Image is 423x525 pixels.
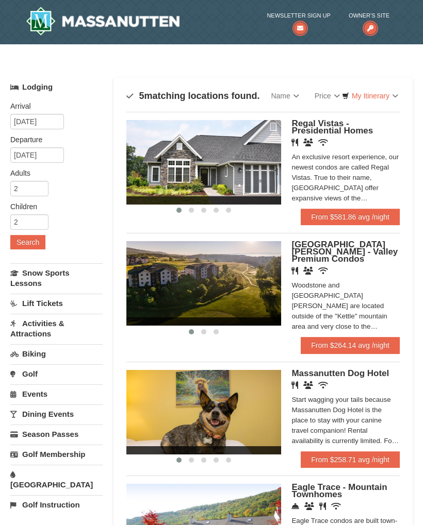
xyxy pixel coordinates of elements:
[10,404,103,424] a: Dining Events
[319,502,326,510] i: Restaurant
[10,78,103,96] a: Lodging
[10,445,103,464] a: Golf Membership
[10,263,103,293] a: Snow Sports Lessons
[10,294,103,313] a: Lift Tickets
[349,10,389,31] a: Owner's Site
[291,502,299,510] i: Concierge Desk
[291,381,298,389] i: Restaurant
[291,240,398,264] span: [GEOGRAPHIC_DATA][PERSON_NAME] - Valley Premium Condos
[10,134,95,145] label: Departure
[291,139,298,146] i: Restaurant
[10,364,103,383] a: Golf
[318,267,328,275] i: Wireless Internet (free)
[331,502,341,510] i: Wireless Internet (free)
[335,88,405,104] a: My Itinerary
[10,314,103,343] a: Activities & Attractions
[303,381,313,389] i: Banquet Facilities
[10,201,95,212] label: Children
[267,10,330,31] a: Newsletter Sign Up
[10,425,103,444] a: Season Passes
[303,139,313,146] i: Banquet Facilities
[26,7,180,36] img: Massanutten Resort Logo
[301,451,400,468] a: From $258.71 avg /night
[26,7,180,36] a: Massanutten Resort
[291,280,400,332] div: Woodstone and [GEOGRAPHIC_DATA][PERSON_NAME] are located outside of the "Kettle" mountain area an...
[301,337,400,353] a: From $264.14 avg /night
[10,235,45,249] button: Search
[10,101,95,111] label: Arrival
[291,118,373,136] span: Regal Vistas - Presidential Homes
[291,482,387,499] span: Eagle Trace - Mountain Townhomes
[318,139,328,146] i: Wireless Internet (free)
[291,395,400,446] div: Start wagging your tails because Massanutten Dog Hotel is the place to stay with your canine trav...
[10,344,103,363] a: Biking
[267,10,330,21] span: Newsletter Sign Up
[291,267,298,275] i: Restaurant
[10,168,95,178] label: Adults
[10,495,103,514] a: Golf Instruction
[10,384,103,403] a: Events
[301,209,400,225] a: From $581.86 avg /night
[263,86,306,106] a: Name
[291,368,389,378] span: Massanutten Dog Hotel
[303,267,313,275] i: Banquet Facilities
[318,381,328,389] i: Wireless Internet (free)
[349,10,389,21] span: Owner's Site
[10,465,103,494] a: [GEOGRAPHIC_DATA]
[304,502,314,510] i: Conference Facilities
[291,152,400,204] div: An exclusive resort experience, our newest condos are called Regal Vistas. True to their name, [G...
[307,86,348,106] a: Price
